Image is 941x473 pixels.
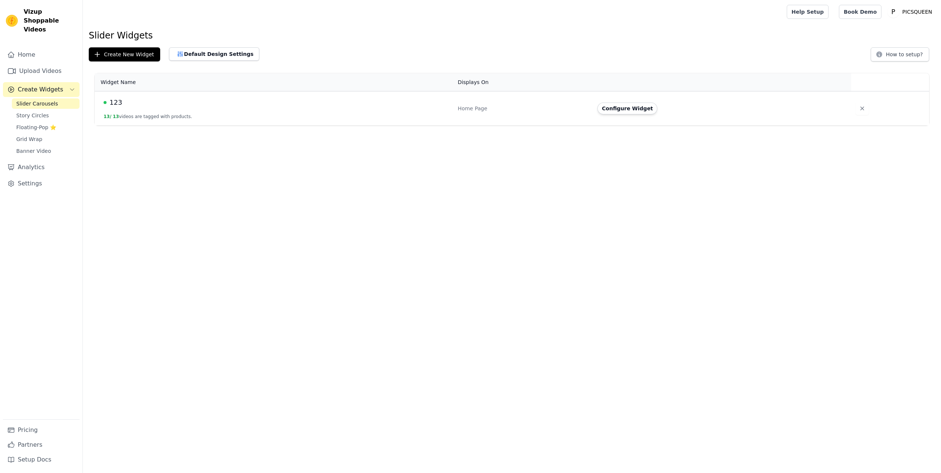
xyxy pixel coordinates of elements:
a: Slider Carousels [12,98,80,109]
span: Live Published [104,101,107,104]
a: Pricing [3,423,80,437]
a: How to setup? [871,53,929,60]
span: 13 / [104,114,111,119]
span: Floating-Pop ⭐ [16,124,56,131]
img: Vizup [6,15,18,27]
span: Story Circles [16,112,49,119]
button: 13/ 13videos are tagged with products. [104,114,192,120]
th: Widget Name [95,73,453,91]
span: 123 [109,97,122,108]
button: Create Widgets [3,82,80,97]
span: Create Widgets [18,85,63,94]
th: Displays On [453,73,593,91]
span: Grid Wrap [16,135,42,143]
a: Analytics [3,160,80,175]
span: Vizup Shoppable Videos [24,7,77,34]
button: Create New Widget [89,47,160,61]
a: Settings [3,176,80,191]
h1: Slider Widgets [89,30,935,41]
text: P [891,8,895,16]
a: Story Circles [12,110,80,121]
a: Grid Wrap [12,134,80,144]
a: Setup Docs [3,452,80,467]
span: Banner Video [16,147,51,155]
a: Book Demo [839,5,881,19]
button: Default Design Settings [169,47,259,61]
span: Slider Carousels [16,100,58,107]
a: Home [3,47,80,62]
a: Upload Videos [3,64,80,78]
button: Configure Widget [597,103,657,114]
span: 13 [113,114,119,119]
button: P PICSQUEEN [887,5,935,19]
button: How to setup? [871,47,929,61]
div: Home Page [458,105,589,112]
a: Banner Video [12,146,80,156]
p: PICSQUEEN [899,5,935,19]
button: Delete widget [856,102,869,115]
a: Floating-Pop ⭐ [12,122,80,132]
a: Help Setup [787,5,829,19]
a: Partners [3,437,80,452]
